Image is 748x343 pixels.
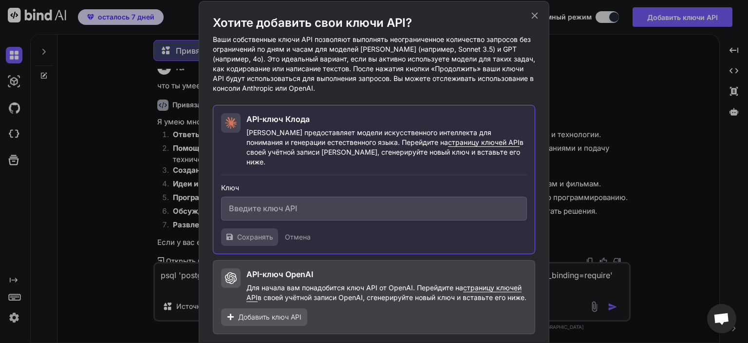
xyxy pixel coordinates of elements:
font: Для начала вам понадобится ключ API от OpenAI. Перейдите на [246,283,463,292]
font: Ваши собственные ключи API позволяют выполнять неограниченное количество запросов без ограничений... [213,35,535,92]
font: в своей учётной записи OpenAI, сгенерируйте новый ключ и вставьте его ниже. [258,293,526,302]
font: Добавить ключ API [238,313,301,321]
font: Ключ [221,183,239,192]
font: Сохранять [237,233,273,241]
font: страницу ключей API [448,138,520,146]
font: API-ключ OpenAI [246,269,313,279]
button: Отмена [285,232,311,242]
button: Сохранять [221,228,278,246]
font: [PERSON_NAME] предоставляет модели искусственного интеллекта для понимания и генерации естественн... [246,128,491,146]
font: в своей учётной записи [PERSON_NAME], сгенерируйте новый ключ и вставьте его ниже. [246,138,524,166]
font: Отмена [285,233,311,241]
a: Chat öffnen [707,304,736,333]
font: страницу ключей API [246,283,522,302]
font: API-ключ Клода [246,114,310,124]
font: Хотите добавить свои ключи API? [213,16,412,30]
input: Введите ключ API [221,197,527,221]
